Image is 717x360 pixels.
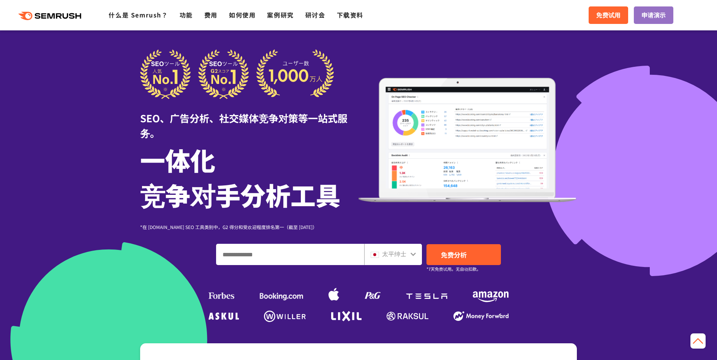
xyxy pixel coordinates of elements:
[337,10,363,19] a: 下载资料
[229,10,256,19] a: 如何使用
[267,10,294,19] a: 案例研究
[426,244,501,265] a: 免费分析
[441,250,467,259] font: 免费分析
[589,6,628,24] a: 免费试用
[382,249,406,258] font: 太平绅士
[641,10,666,19] font: 申请演示
[204,10,218,19] a: 费用
[109,10,168,19] a: 什么是 Semrush？
[140,111,347,140] font: SEO、广告分析、社交媒体竞争对策等一站式服务。
[180,10,193,19] a: 功能
[140,176,341,213] font: 竞争对手分析工具
[426,266,481,272] font: *7天免费试用。无自动扣款。
[140,141,215,178] font: 一体化
[596,10,621,19] font: 免费试用
[216,244,364,265] input: 输入域名、关键字或 URL
[140,224,317,230] font: *在 [DOMAIN_NAME] SEO 工具类别中，G2 得分和受欢迎程度排名第一（截至 [DATE]）
[305,10,325,19] a: 研讨会
[634,6,673,24] a: 申请演示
